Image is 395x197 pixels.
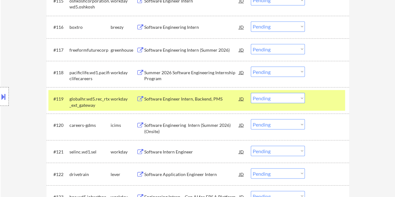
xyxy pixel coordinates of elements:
[239,146,245,157] div: JD
[111,122,136,128] div: icims
[111,148,136,155] div: workday
[144,96,239,102] div: Software Engineer Intern, Backend, PMS
[144,122,239,134] div: Software Engineering Intern (Summer 2026) (Onsite)
[111,47,136,53] div: greenhouse
[239,66,245,78] div: JD
[144,47,239,53] div: Software Engineering Intern (Summer 2026)
[239,21,245,33] div: JD
[53,171,64,177] div: #122
[111,24,136,30] div: breezy
[69,171,111,177] div: drivetrain
[69,24,111,30] div: boxtro
[144,171,239,177] div: Software Application Engineer Intern
[239,119,245,130] div: JD
[111,69,136,75] div: workday
[144,24,239,30] div: Software Engineering Intern
[53,24,64,30] div: #116
[239,93,245,104] div: JD
[144,148,239,155] div: Software Intern Engineer
[239,168,245,179] div: JD
[144,69,239,81] div: Summer 2026 Software Engineering Internship Program
[239,44,245,55] div: JD
[111,171,136,177] div: lever
[111,96,136,102] div: workday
